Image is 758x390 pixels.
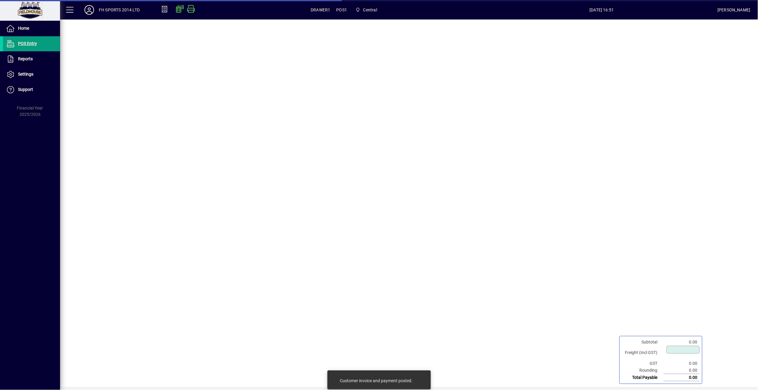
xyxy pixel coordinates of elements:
div: Customer invoice and payment posted. [340,378,412,384]
span: Central [353,4,379,15]
td: 0.00 [664,367,700,374]
div: [PERSON_NAME] [718,5,750,15]
td: Subtotal [622,339,664,346]
td: 0.00 [664,339,700,346]
span: POS Entry [18,41,37,46]
span: POS1 [336,5,347,15]
td: Total Payable [622,374,664,381]
td: 0.00 [664,360,700,367]
div: FH SPORTS 2014 LTD [99,5,140,15]
span: DRAWER1 [311,5,330,15]
span: Settings [18,72,33,76]
a: Reports [3,52,60,67]
td: 0.00 [664,374,700,381]
td: Freight (Incl GST) [622,346,664,360]
span: [DATE] 16:51 [486,5,718,15]
span: Support [18,87,33,92]
td: GST [622,360,664,367]
td: Rounding [622,367,664,374]
span: Central [363,5,377,15]
a: Support [3,82,60,97]
span: Home [18,26,29,31]
button: Profile [80,4,99,15]
a: Home [3,21,60,36]
a: Settings [3,67,60,82]
span: Reports [18,56,33,61]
